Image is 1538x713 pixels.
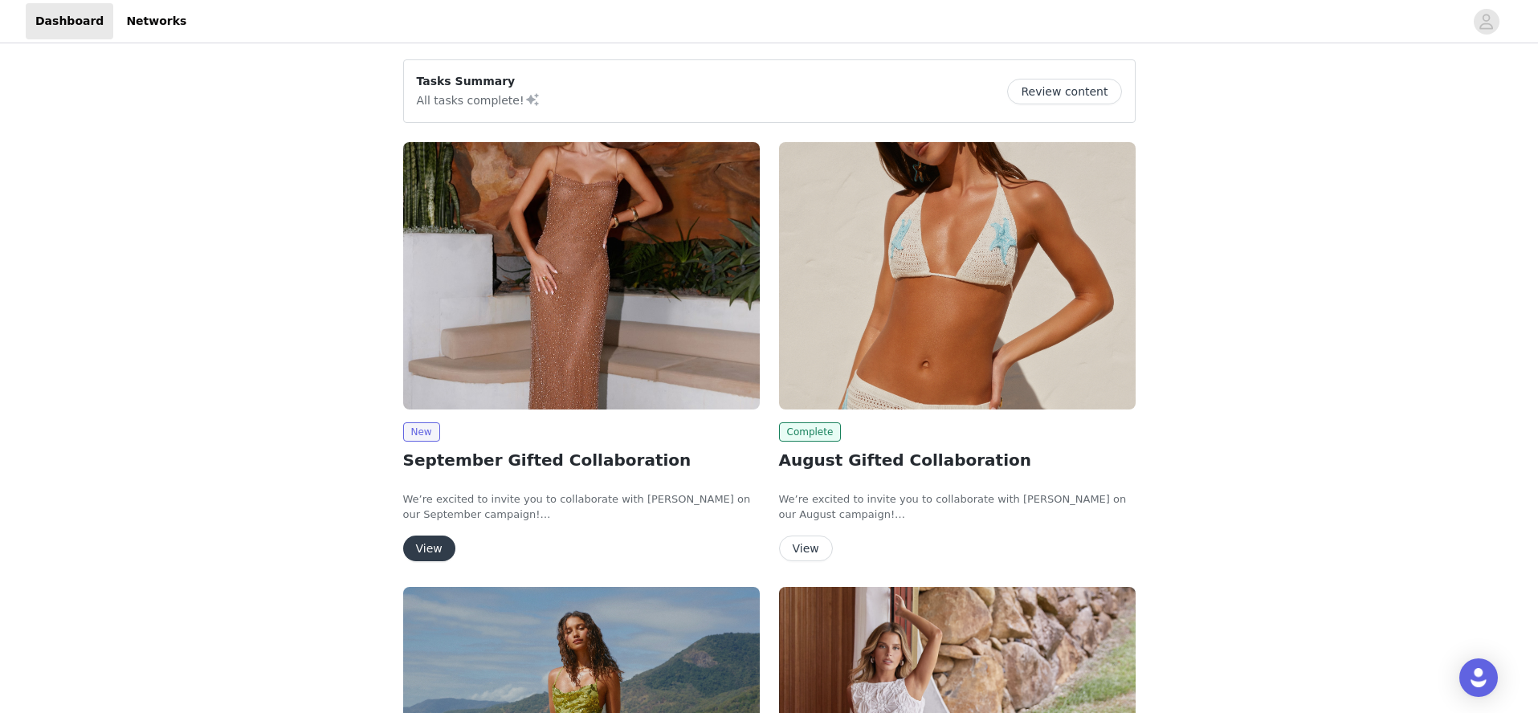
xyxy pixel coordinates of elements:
p: We’re excited to invite you to collaborate with [PERSON_NAME] on our September campaign! [403,491,760,523]
a: Dashboard [26,3,113,39]
img: Peppermayo USA [403,142,760,409]
span: Complete [779,422,842,442]
p: All tasks complete! [417,90,541,109]
div: avatar [1479,9,1494,35]
button: View [403,536,455,561]
p: We’re excited to invite you to collaborate with [PERSON_NAME] on our August campaign! [779,491,1136,523]
span: New [403,422,440,442]
img: Peppermayo USA [779,142,1136,409]
a: View [779,543,833,555]
h2: September Gifted Collaboration [403,448,760,472]
p: Tasks Summary [417,73,541,90]
a: View [403,543,455,555]
button: Review content [1007,79,1121,104]
button: View [779,536,833,561]
a: Networks [116,3,196,39]
h2: August Gifted Collaboration [779,448,1136,472]
div: Open Intercom Messenger [1459,658,1498,697]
